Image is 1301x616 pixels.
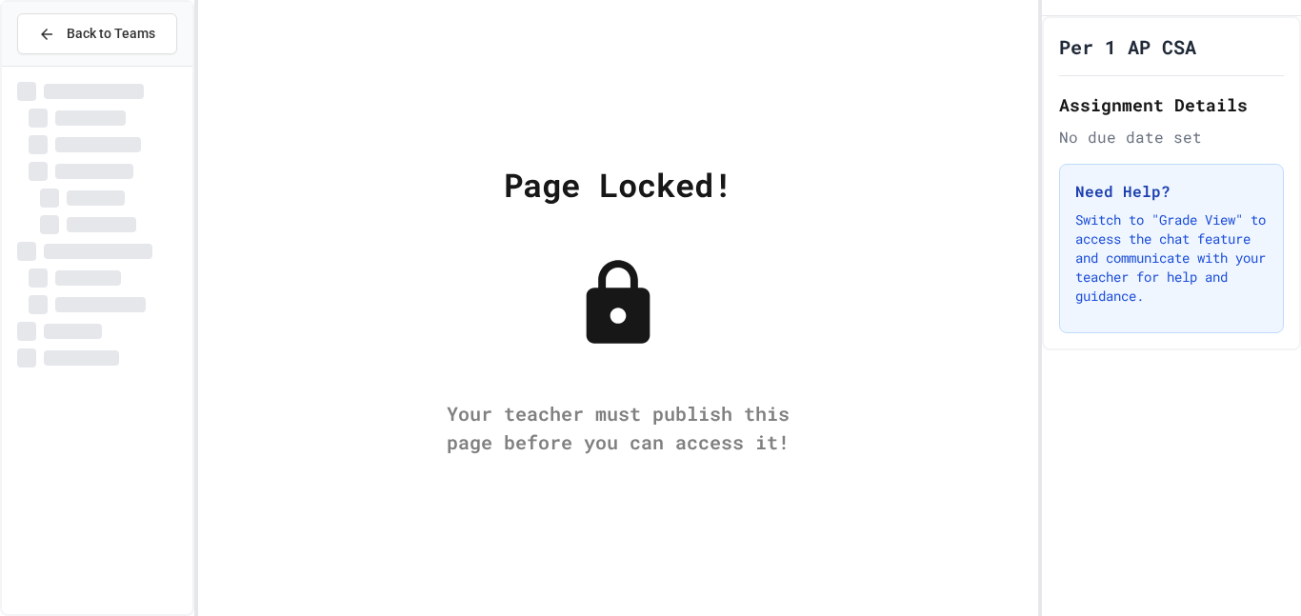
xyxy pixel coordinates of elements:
h1: Per 1 AP CSA [1059,33,1196,60]
div: Page Locked! [504,160,732,209]
div: No due date set [1059,126,1284,149]
button: Back to Teams [17,13,177,54]
span: Back to Teams [67,24,155,44]
p: Switch to "Grade View" to access the chat feature and communicate with your teacher for help and ... [1075,210,1268,306]
h3: Need Help? [1075,180,1268,203]
h2: Assignment Details [1059,91,1284,118]
div: Your teacher must publish this page before you can access it! [428,399,809,456]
